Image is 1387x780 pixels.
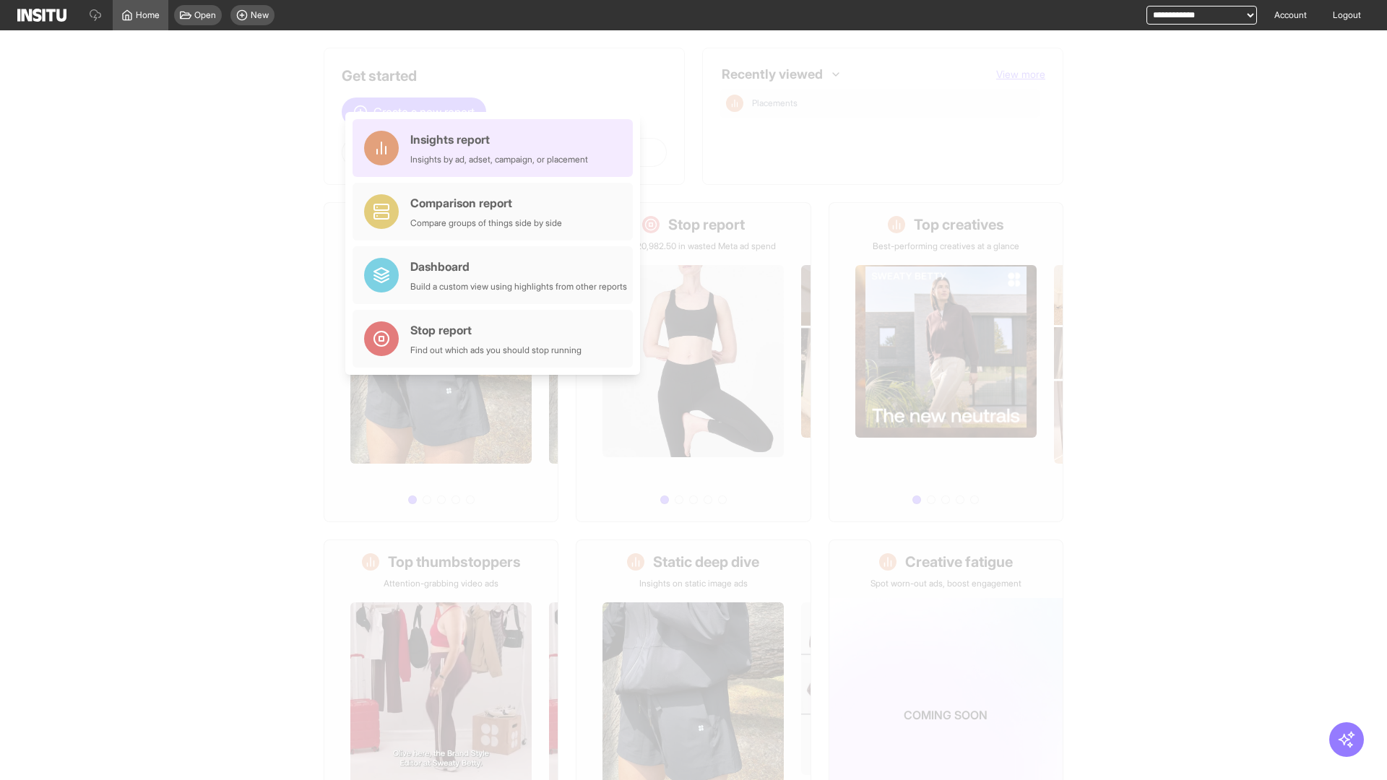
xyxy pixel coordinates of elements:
[17,9,66,22] img: Logo
[410,194,562,212] div: Comparison report
[194,9,216,21] span: Open
[410,131,588,148] div: Insights report
[410,154,588,165] div: Insights by ad, adset, campaign, or placement
[410,217,562,229] div: Compare groups of things side by side
[136,9,160,21] span: Home
[410,321,582,339] div: Stop report
[410,344,582,356] div: Find out which ads you should stop running
[251,9,269,21] span: New
[410,258,627,275] div: Dashboard
[410,281,627,292] div: Build a custom view using highlights from other reports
